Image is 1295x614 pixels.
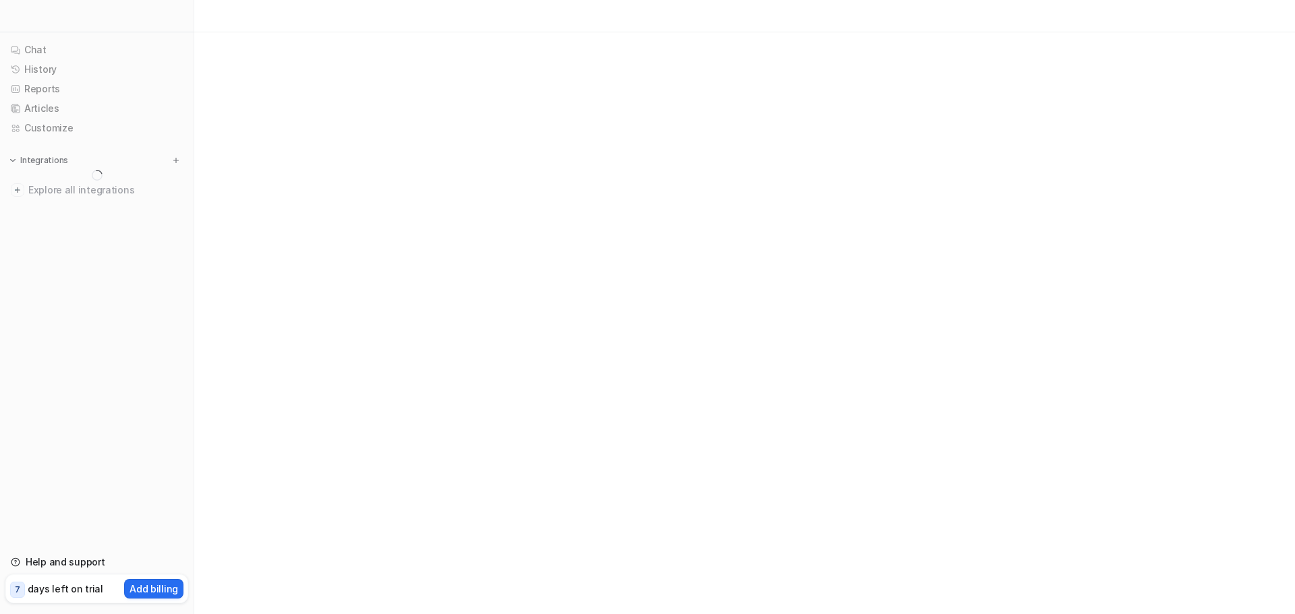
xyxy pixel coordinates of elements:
[28,582,103,596] p: days left on trial
[28,179,183,201] span: Explore all integrations
[124,579,183,598] button: Add billing
[5,60,188,79] a: History
[15,584,20,596] p: 7
[5,119,188,137] a: Customize
[171,156,181,165] img: menu_add.svg
[5,154,72,167] button: Integrations
[5,40,188,59] a: Chat
[5,99,188,118] a: Articles
[8,156,18,165] img: expand menu
[129,582,178,596] p: Add billing
[20,155,68,166] p: Integrations
[5,80,188,98] a: Reports
[11,183,24,197] img: explore all integrations
[5,181,188,199] a: Explore all integrations
[5,553,188,572] a: Help and support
